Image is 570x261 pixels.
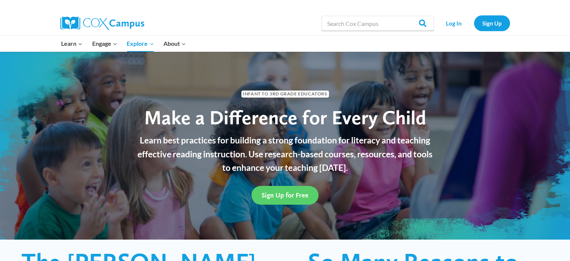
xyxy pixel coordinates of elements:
[127,39,154,48] span: Explore
[438,15,470,31] a: Log In
[474,15,510,31] a: Sign Up
[57,36,191,51] nav: Primary Navigation
[144,106,426,129] span: Make a Difference for Every Child
[262,191,308,199] span: Sign Up for Free
[60,17,144,30] img: Cox Campus
[133,133,437,175] p: Learn best practices for building a strong foundation for literacy and teaching effective reading...
[251,186,319,204] a: Sign Up for Free
[163,39,186,48] span: About
[61,39,82,48] span: Learn
[241,91,329,98] span: Infant to 3rd Grade Educators
[92,39,117,48] span: Engage
[322,16,434,31] input: Search Cox Campus
[438,15,510,31] nav: Secondary Navigation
